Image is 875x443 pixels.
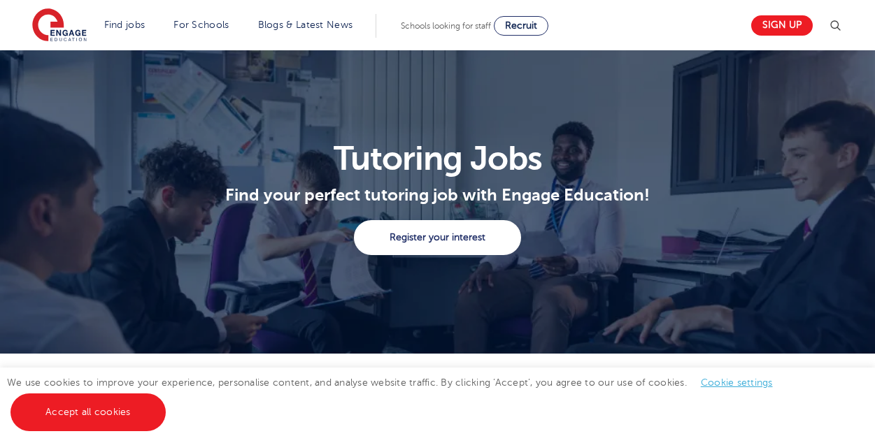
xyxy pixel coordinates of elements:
span: Schools looking for staff [401,21,491,31]
p: Find your perfect tutoring job with Engage Education! [24,182,851,209]
a: For Schools [173,20,229,30]
a: Sign up [751,15,813,36]
a: Register your interest [354,220,520,255]
span: We use cookies to improve your experience, personalise content, and analyse website traffic. By c... [7,377,787,417]
a: Accept all cookies [10,393,166,431]
a: Cookie settings [701,377,773,388]
span: Recruit [505,20,537,31]
h1: Tutoring Jobs [24,142,851,175]
a: Blogs & Latest News [258,20,353,30]
a: Recruit [494,16,548,36]
a: Find jobs [104,20,145,30]
img: Engage Education [32,8,87,43]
